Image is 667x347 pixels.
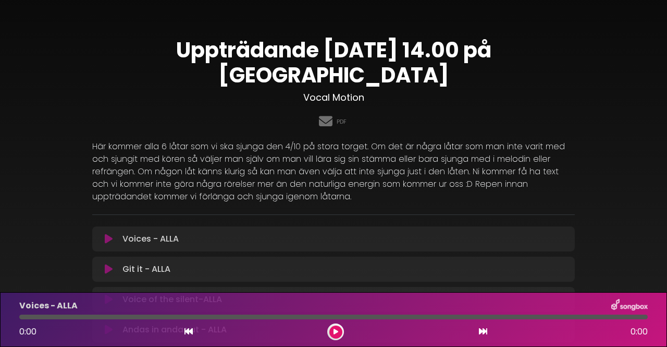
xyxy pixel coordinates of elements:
[122,263,170,276] p: Git it - ALLA
[92,38,575,88] h1: Uppträdande [DATE] 14.00 på [GEOGRAPHIC_DATA]
[122,233,179,245] p: Voices - ALLA
[337,117,347,126] a: PDF
[19,326,36,338] span: 0:00
[92,92,575,103] h3: Vocal Motion
[631,326,648,338] span: 0:00
[19,300,78,312] p: Voices - ALLA
[92,140,575,203] p: Här kommer alla 6 låtar som vi ska sjunga den 4/10 på stora torget. Om det är några låtar som man...
[611,299,648,313] img: songbox-logo-white.png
